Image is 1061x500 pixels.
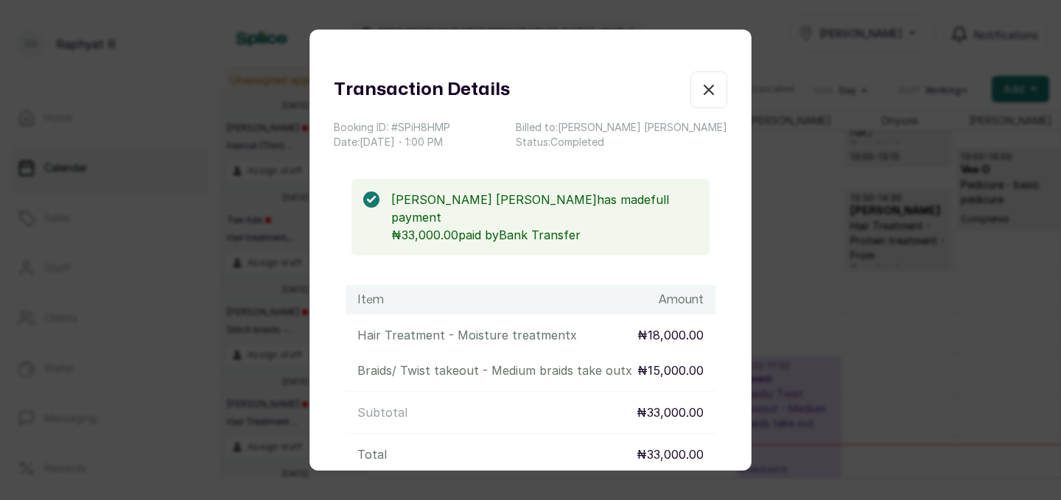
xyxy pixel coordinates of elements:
[334,135,450,149] p: Date: [DATE] ・ 1:00 PM
[357,446,387,463] p: Total
[659,291,704,309] h1: Amount
[357,291,384,309] h1: Item
[391,191,698,226] p: [PERSON_NAME] [PERSON_NAME] has made full payment
[357,362,632,379] p: Braids/ Twist takeout - Medium braids take out x
[391,226,698,244] p: ₦33,000.00 paid by Bank Transfer
[334,77,510,103] h1: Transaction Details
[516,135,727,149] p: Status: Completed
[334,120,450,135] p: Booking ID: # SPiH8HMP
[637,404,704,421] p: ₦33,000.00
[637,446,704,463] p: ₦33,000.00
[637,326,704,344] p: ₦18,000.00
[357,404,407,421] p: Subtotal
[516,120,727,135] p: Billed to: [PERSON_NAME] [PERSON_NAME]
[637,362,704,379] p: ₦15,000.00
[357,326,577,344] p: Hair Treatment - Moisture treatment x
